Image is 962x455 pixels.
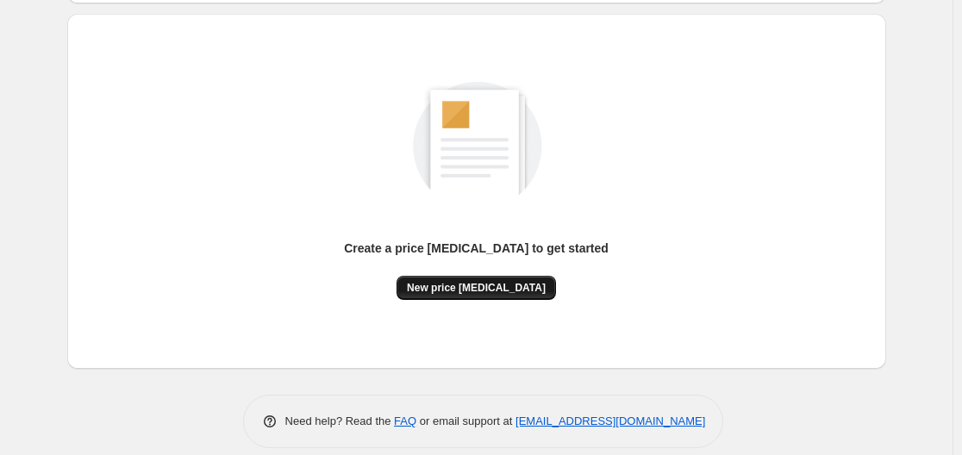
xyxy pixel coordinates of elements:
[285,414,395,427] span: Need help? Read the
[407,281,546,295] span: New price [MEDICAL_DATA]
[344,240,609,257] p: Create a price [MEDICAL_DATA] to get started
[416,414,515,427] span: or email support at
[397,276,556,300] button: New price [MEDICAL_DATA]
[394,414,416,427] a: FAQ
[515,414,705,427] a: [EMAIL_ADDRESS][DOMAIN_NAME]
